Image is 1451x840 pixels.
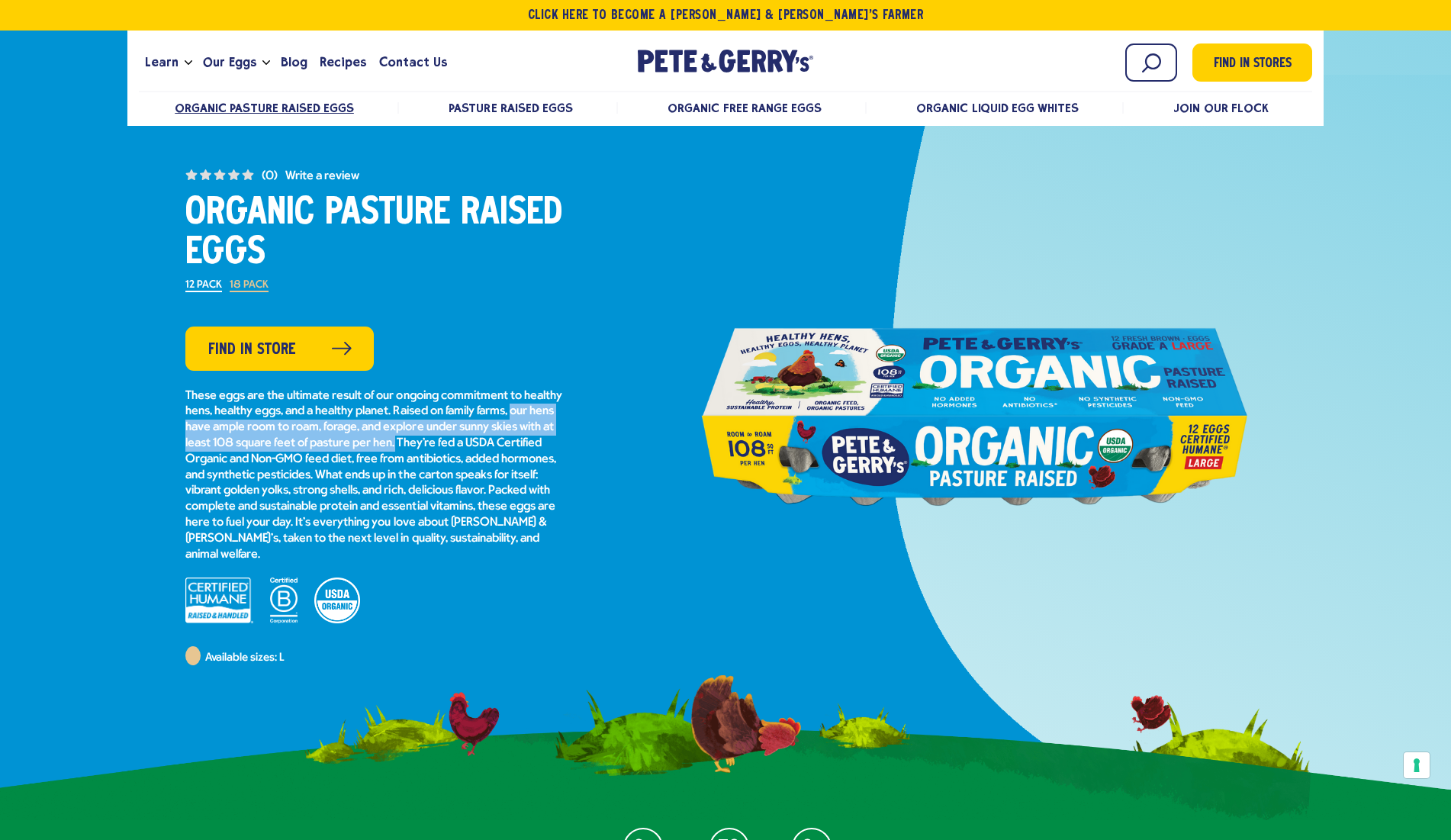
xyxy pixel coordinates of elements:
[1214,54,1292,75] span: Find in Stores
[203,53,256,72] span: Our Eggs
[916,101,1079,115] a: Organic Liquid Egg Whites
[208,338,296,362] span: Find in Store
[175,101,354,115] a: Organic Pasture Raised Eggs
[145,53,179,72] span: Learn
[197,42,262,83] a: Our Eggs
[1125,43,1177,82] input: Search
[262,170,278,182] span: (0)
[185,60,192,66] button: Open the dropdown menu for Learn
[230,280,269,292] label: 18 Pack
[314,42,372,83] a: Recipes
[379,53,447,72] span: Contact Us
[139,42,185,83] a: Learn
[668,101,821,115] a: Organic Free Range Eggs
[1404,752,1430,778] button: Your consent preferences for tracking technologies
[1192,43,1312,82] a: Find in Stores
[185,166,567,182] a: (0) No rating value average rating value is 0.0 of 5. Read 0 Reviews Same page link.Write a Revie...
[205,652,284,664] span: Available sizes: L
[275,42,314,83] a: Blog
[185,388,567,563] p: These eggs are the ultimate result of our ongoing commitment to healthy hens, healthy eggs, and a...
[449,101,572,115] a: Pasture Raised Eggs
[1173,101,1268,115] a: Join Our Flock
[185,194,567,273] h1: Organic Pasture Raised Eggs
[320,53,366,72] span: Recipes
[139,91,1312,124] nav: desktop product menu
[185,327,374,371] a: Find in Store
[281,53,307,72] span: Blog
[262,60,270,66] button: Open the dropdown menu for Our Eggs
[373,42,453,83] a: Contact Us
[185,280,222,292] label: 12 Pack
[285,170,359,182] button: Write a Review (opens pop-up)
